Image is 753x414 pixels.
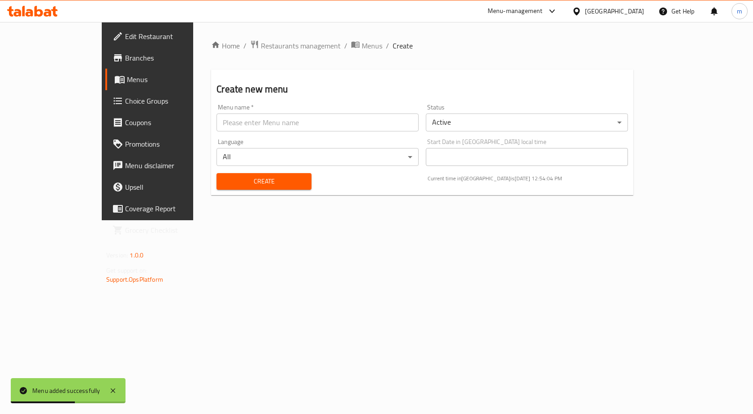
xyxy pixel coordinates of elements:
nav: breadcrumb [211,40,633,52]
a: Branches [105,47,228,69]
a: Edit Restaurant [105,26,228,47]
span: 1.0.0 [130,249,143,261]
a: Choice Groups [105,90,228,112]
span: Coupons [125,117,221,128]
a: Grocery Checklist [105,219,228,241]
span: Get support on: [106,265,147,276]
span: Restaurants management [261,40,341,51]
a: Menus [105,69,228,90]
p: Current time in [GEOGRAPHIC_DATA] is [DATE] 12:54:04 PM [428,174,628,183]
span: Version: [106,249,128,261]
span: Promotions [125,139,221,149]
a: Coverage Report [105,198,228,219]
span: Grocery Checklist [125,225,221,235]
div: All [216,148,419,166]
span: Branches [125,52,221,63]
span: Upsell [125,182,221,192]
span: m [737,6,742,16]
div: Menu added successfully [32,386,100,396]
li: / [243,40,247,51]
a: Upsell [105,176,228,198]
div: Menu-management [488,6,543,17]
li: / [344,40,347,51]
div: [GEOGRAPHIC_DATA] [585,6,644,16]
a: Support.OpsPlatform [106,274,163,285]
span: Menus [127,74,221,85]
a: Coupons [105,112,228,133]
span: Edit Restaurant [125,31,221,42]
li: / [386,40,389,51]
h2: Create new menu [216,83,628,96]
span: Create [224,176,304,187]
input: Please enter Menu name [216,113,419,131]
span: Create [393,40,413,51]
a: Menu disclaimer [105,155,228,176]
span: Menus [362,40,382,51]
div: Active [426,113,628,131]
span: Choice Groups [125,96,221,106]
span: Menu disclaimer [125,160,221,171]
a: Menus [351,40,382,52]
button: Create [216,173,311,190]
a: Restaurants management [250,40,341,52]
a: Promotions [105,133,228,155]
span: Coverage Report [125,203,221,214]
